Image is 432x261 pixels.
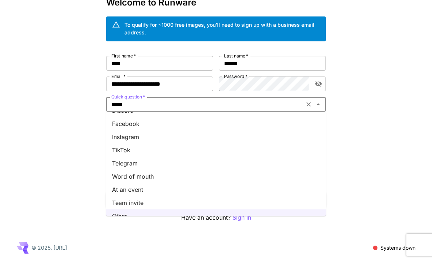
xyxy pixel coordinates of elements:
[106,130,326,143] li: Instagram
[106,157,326,170] li: Telegram
[31,244,67,251] p: © 2025, [URL]
[106,117,326,130] li: Facebook
[224,53,248,59] label: Last name
[313,99,323,109] button: Close
[232,213,251,222] button: Sign in
[124,21,320,36] div: To qualify for ~1000 free images, you’ll need to sign up with a business email address.
[224,73,247,79] label: Password
[106,213,326,222] p: Have an account?
[106,170,326,183] li: Word of mouth
[303,99,314,109] button: Clear
[111,73,126,79] label: Email
[380,244,416,251] p: Systems down
[106,209,326,223] li: Other
[312,77,325,90] button: toggle password visibility
[106,183,326,196] li: At an event
[111,53,136,59] label: First name
[106,196,326,209] li: Team invite
[106,143,326,157] li: TikTok
[111,94,145,100] label: Quick question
